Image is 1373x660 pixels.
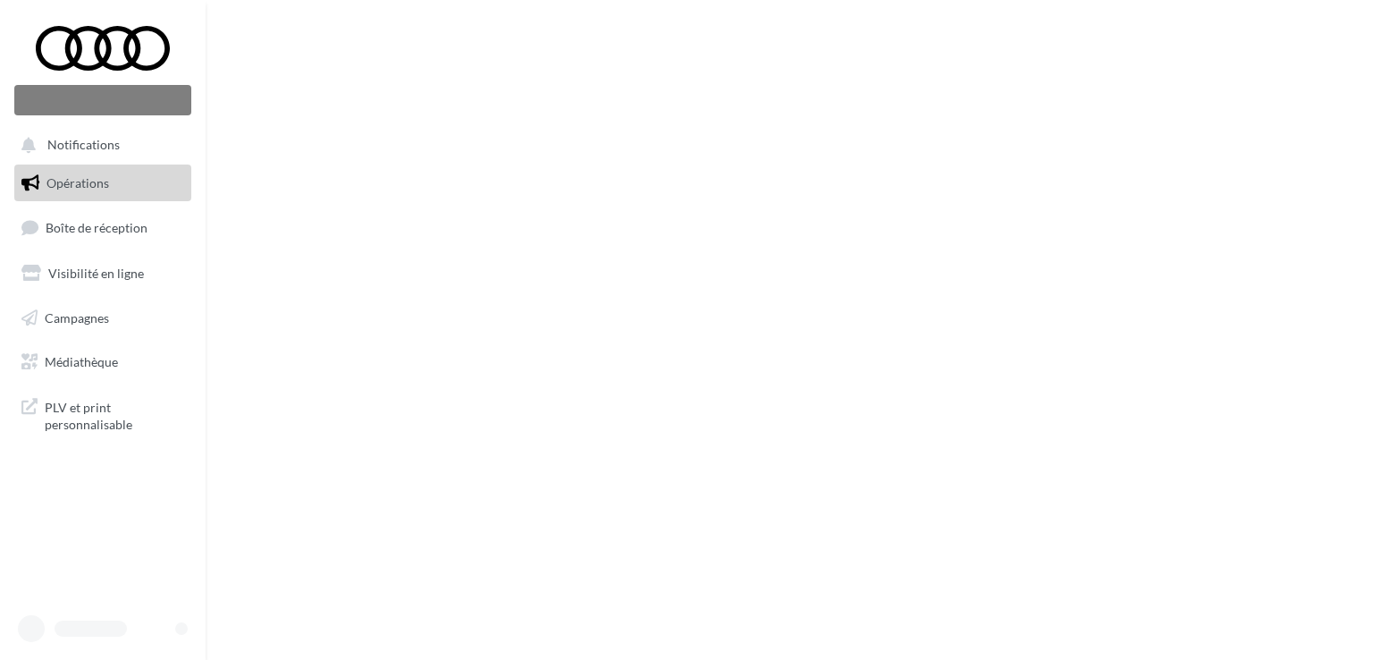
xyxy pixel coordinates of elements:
[11,300,195,337] a: Campagnes
[14,85,191,115] div: Nouvelle campagne
[11,388,195,441] a: PLV et print personnalisable
[48,266,144,281] span: Visibilité en ligne
[11,165,195,202] a: Opérations
[11,343,195,381] a: Médiathèque
[45,395,184,434] span: PLV et print personnalisable
[45,354,118,369] span: Médiathèque
[45,309,109,325] span: Campagnes
[11,208,195,247] a: Boîte de réception
[11,255,195,292] a: Visibilité en ligne
[46,220,147,235] span: Boîte de réception
[46,175,109,190] span: Opérations
[47,138,120,153] span: Notifications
